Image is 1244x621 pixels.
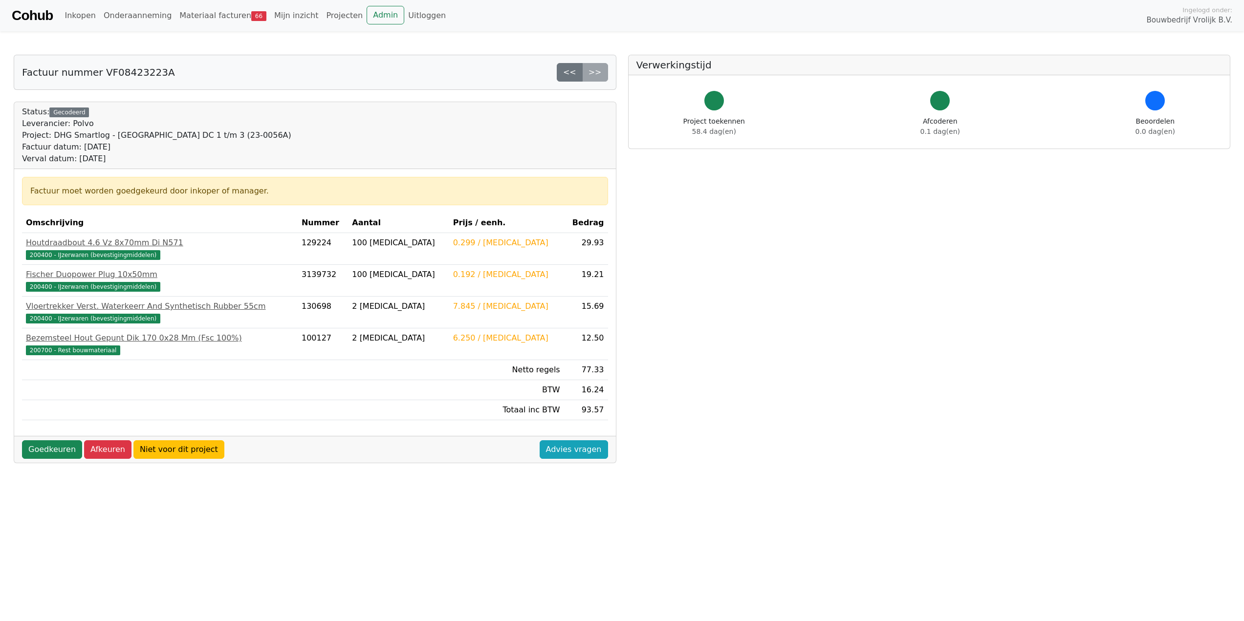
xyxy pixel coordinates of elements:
h5: Factuur nummer VF08423223A [22,66,175,78]
td: 129224 [298,233,348,265]
div: Status: [22,106,291,165]
span: Ingelogd onder: [1182,5,1232,15]
a: Fischer Duopower Plug 10x50mm200400 - IJzerwaren (bevestigingmiddelen) [26,269,294,292]
a: Projecten [322,6,367,25]
td: 12.50 [564,328,608,360]
td: 130698 [298,297,348,328]
a: Houtdraadbout 4.6 Vz 8x70mm Di N571200400 - IJzerwaren (bevestigingmiddelen) [26,237,294,260]
span: 66 [251,11,266,21]
div: Afcoderen [920,116,960,137]
div: Verval datum: [DATE] [22,153,291,165]
th: Nummer [298,213,348,233]
a: Inkopen [61,6,99,25]
span: 200700 - Rest bouwmateriaal [26,345,120,355]
a: << [557,63,583,82]
div: Fischer Duopower Plug 10x50mm [26,269,294,280]
span: 200400 - IJzerwaren (bevestigingmiddelen) [26,314,160,323]
span: 0.1 dag(en) [920,128,960,135]
a: Onderaanneming [100,6,175,25]
td: 3139732 [298,265,348,297]
div: 100 [MEDICAL_DATA] [352,237,445,249]
th: Prijs / eenh. [449,213,564,233]
span: 0.0 dag(en) [1135,128,1175,135]
div: 2 [MEDICAL_DATA] [352,332,445,344]
td: 93.57 [564,400,608,420]
a: Vloertrekker Verst. Waterkeerr And Synthetisch Rubber 55cm200400 - IJzerwaren (bevestigingmiddelen) [26,300,294,324]
span: Bouwbedrijf Vrolijk B.V. [1146,15,1232,26]
div: Houtdraadbout 4.6 Vz 8x70mm Di N571 [26,237,294,249]
td: 16.24 [564,380,608,400]
div: Factuur datum: [DATE] [22,141,291,153]
div: Beoordelen [1135,116,1175,137]
a: Goedkeuren [22,440,82,459]
a: Mijn inzicht [270,6,323,25]
div: 7.845 / [MEDICAL_DATA] [453,300,560,312]
span: 200400 - IJzerwaren (bevestigingmiddelen) [26,282,160,292]
td: Totaal inc BTW [449,400,564,420]
div: Bezemsteel Hout Gepunt Dik 170 0x28 Mm (Fsc 100%) [26,332,294,344]
span: 200400 - IJzerwaren (bevestigingmiddelen) [26,250,160,260]
a: Cohub [12,4,53,27]
div: 6.250 / [MEDICAL_DATA] [453,332,560,344]
a: Bezemsteel Hout Gepunt Dik 170 0x28 Mm (Fsc 100%)200700 - Rest bouwmateriaal [26,332,294,356]
div: Factuur moet worden goedgekeurd door inkoper of manager. [30,185,600,197]
a: Advies vragen [540,440,608,459]
div: 100 [MEDICAL_DATA] [352,269,445,280]
td: Netto regels [449,360,564,380]
td: 15.69 [564,297,608,328]
div: 2 [MEDICAL_DATA] [352,300,445,312]
div: 0.299 / [MEDICAL_DATA] [453,237,560,249]
span: 58.4 dag(en) [692,128,736,135]
a: Uitloggen [404,6,450,25]
a: Materiaal facturen66 [175,6,270,25]
div: Project toekennen [683,116,745,137]
td: 29.93 [564,233,608,265]
div: Vloertrekker Verst. Waterkeerr And Synthetisch Rubber 55cm [26,300,294,312]
th: Omschrijving [22,213,298,233]
th: Bedrag [564,213,608,233]
div: 0.192 / [MEDICAL_DATA] [453,269,560,280]
td: 100127 [298,328,348,360]
div: Project: DHG Smartlog - [GEOGRAPHIC_DATA] DC 1 t/m 3 (23-0056A) [22,129,291,141]
h5: Verwerkingstijd [636,59,1222,71]
a: Afkeuren [84,440,131,459]
td: 19.21 [564,265,608,297]
td: BTW [449,380,564,400]
div: Leverancier: Polvo [22,118,291,129]
a: Admin [367,6,404,24]
a: Niet voor dit project [133,440,224,459]
td: 77.33 [564,360,608,380]
div: Gecodeerd [49,107,89,117]
th: Aantal [348,213,449,233]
